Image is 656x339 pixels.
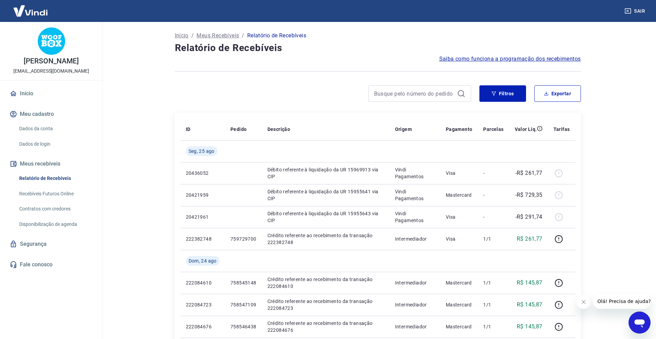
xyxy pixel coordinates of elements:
[16,171,94,185] a: Relatório de Recebíveis
[8,107,94,122] button: Meu cadastro
[446,323,473,330] p: Mastercard
[446,192,473,198] p: Mastercard
[593,294,651,309] iframe: Mensagem da empresa
[395,166,435,180] p: Vindi Pagamentos
[483,279,503,286] p: 1/1
[395,323,435,330] p: Intermediador
[395,188,435,202] p: Vindi Pagamentos
[483,192,503,198] p: -
[267,166,384,180] p: Débito referente à liquidação da UR 15969913 via CIP
[16,217,94,231] a: Disponibilização de agenda
[242,32,244,40] p: /
[534,85,581,102] button: Exportar
[446,126,473,133] p: Pagamento
[374,88,454,99] input: Busque pelo número do pedido
[189,257,217,264] span: Dom, 24 ago
[483,126,503,133] p: Parcelas
[267,210,384,224] p: Débito referente à liquidação da UR 15955643 via CIP
[515,169,542,177] p: -R$ 261,77
[267,320,384,334] p: Crédito referente ao recebimento da transação 222084676
[395,279,435,286] p: Intermediador
[230,235,257,242] p: 759729700
[517,235,542,243] p: R$ 261,77
[186,192,219,198] p: 20421959
[189,148,215,155] span: Seg, 25 ago
[186,323,219,330] p: 222084676
[175,32,189,40] a: Início
[517,323,542,331] p: R$ 145,87
[515,213,542,221] p: -R$ 291,74
[8,86,94,101] a: Início
[186,170,219,177] p: 20436052
[446,235,473,242] p: Visa
[483,214,503,220] p: -
[395,235,435,242] p: Intermediador
[515,126,537,133] p: Valor Líq.
[247,32,306,40] p: Relatório de Recebíveis
[8,0,53,21] img: Vindi
[267,276,384,290] p: Crédito referente ao recebimento da transação 222084610
[623,5,648,17] button: Sair
[230,301,257,308] p: 758547109
[483,235,503,242] p: 1/1
[483,301,503,308] p: 1/1
[186,301,219,308] p: 222084723
[395,126,412,133] p: Origem
[515,191,542,199] p: -R$ 729,35
[4,5,58,10] span: Olá! Precisa de ajuda?
[267,232,384,246] p: Crédito referente ao recebimento da transação 222382748
[196,32,239,40] a: Meus Recebíveis
[186,126,191,133] p: ID
[230,323,257,330] p: 758546438
[479,85,526,102] button: Filtros
[267,188,384,202] p: Débito referente à liquidação da UR 15955641 via CIP
[38,27,65,55] img: 1d853f19-f423-47f9-8365-e742bc342c87.jpeg
[517,301,542,309] p: R$ 145,87
[553,126,570,133] p: Tarifas
[483,170,503,177] p: -
[175,41,581,55] h4: Relatório de Recebíveis
[24,58,79,65] p: [PERSON_NAME]
[267,298,384,312] p: Crédito referente ao recebimento da transação 222084723
[395,301,435,308] p: Intermediador
[446,214,473,220] p: Visa
[16,187,94,201] a: Recebíveis Futuros Online
[186,214,219,220] p: 20421961
[8,237,94,252] a: Segurança
[267,126,290,133] p: Descrição
[517,279,542,287] p: R$ 145,87
[577,295,591,309] iframe: Fechar mensagem
[191,32,194,40] p: /
[230,279,257,286] p: 758545148
[16,202,94,216] a: Contratos com credores
[446,170,473,177] p: Visa
[13,68,89,75] p: [EMAIL_ADDRESS][DOMAIN_NAME]
[629,312,651,334] iframe: Botão para abrir a janela de mensagens
[16,122,94,136] a: Dados da conta
[186,235,219,242] p: 222382748
[8,156,94,171] button: Meus recebíveis
[446,279,473,286] p: Mastercard
[16,137,94,151] a: Dados de login
[446,301,473,308] p: Mastercard
[483,323,503,330] p: 1/1
[395,210,435,224] p: Vindi Pagamentos
[8,257,94,272] a: Fale conosco
[439,55,581,63] a: Saiba como funciona a programação dos recebimentos
[186,279,219,286] p: 222084610
[230,126,247,133] p: Pedido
